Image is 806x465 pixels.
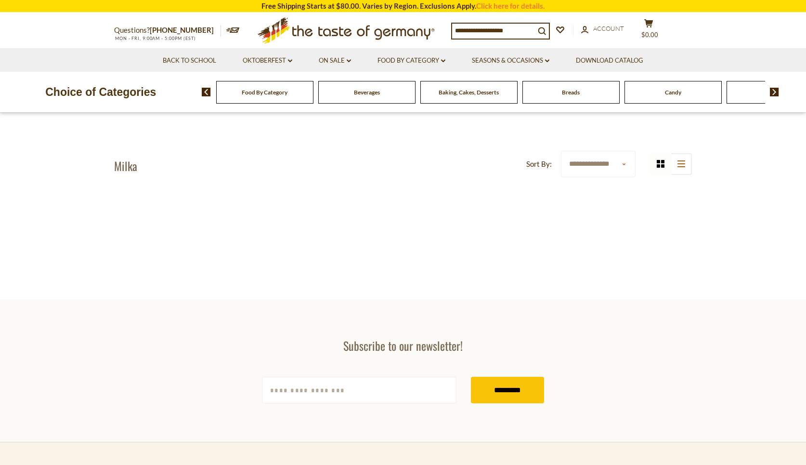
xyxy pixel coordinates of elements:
[593,25,624,32] span: Account
[114,36,196,41] span: MON - FRI, 9:00AM - 5:00PM (EST)
[319,55,351,66] a: On Sale
[354,89,380,96] a: Beverages
[114,24,221,37] p: Questions?
[665,89,681,96] a: Candy
[576,55,643,66] a: Download Catalog
[114,159,137,173] h1: Milka
[377,55,445,66] a: Food By Category
[150,26,214,34] a: [PHONE_NUMBER]
[526,158,552,170] label: Sort By:
[476,1,545,10] a: Click here for details.
[472,55,549,66] a: Seasons & Occasions
[634,19,663,43] button: $0.00
[163,55,216,66] a: Back to School
[562,89,580,96] a: Breads
[243,55,292,66] a: Oktoberfest
[439,89,499,96] a: Baking, Cakes, Desserts
[262,338,544,353] h3: Subscribe to our newsletter!
[202,88,211,96] img: previous arrow
[770,88,779,96] img: next arrow
[641,31,658,39] span: $0.00
[581,24,624,34] a: Account
[242,89,287,96] a: Food By Category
